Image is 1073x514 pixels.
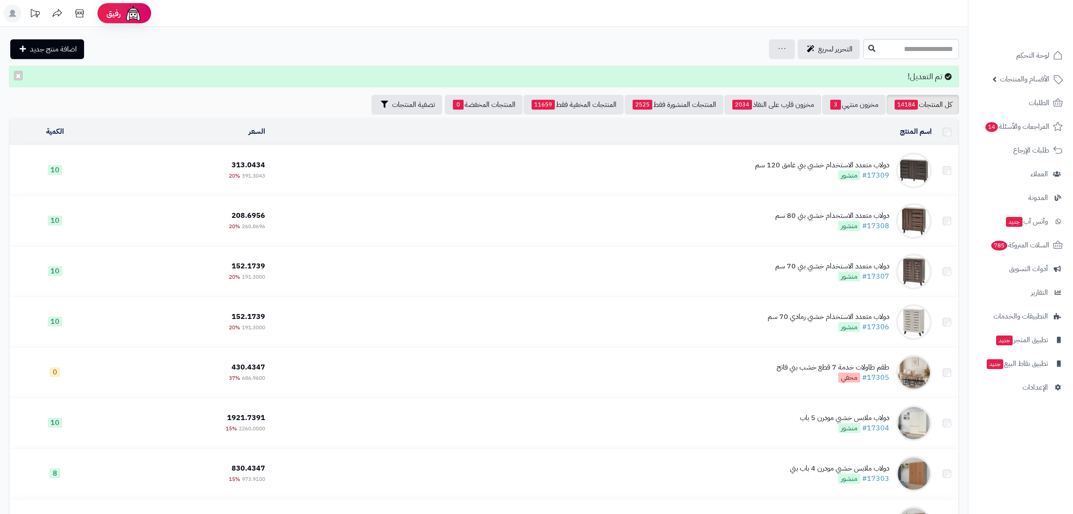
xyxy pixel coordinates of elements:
[48,266,62,276] span: 10
[232,160,265,170] span: 313.0434
[862,423,889,433] a: #17304
[790,463,889,474] div: دولاب ملابس خشبي مودرن 4 باب بني
[862,221,889,231] a: #17308
[1013,144,1049,157] span: طلبات الإرجاع
[1031,286,1048,299] span: التقارير
[838,170,860,180] span: منشور
[900,126,932,137] a: اسم المنتج
[974,234,1068,256] a: السلات المتروكة785
[48,216,62,225] span: 10
[242,374,265,382] span: 686.9600
[50,367,60,377] span: 0
[990,239,1049,251] span: السلات المتروكة
[226,425,237,433] span: 15%
[775,211,889,221] div: دولاب متعدد الاستخدام خشبي بني 80 سم
[991,241,1007,251] span: 785
[106,8,121,19] span: رفيق
[996,336,1013,345] span: جديد
[974,353,1068,374] a: تطبيق نقاط البيعجديد
[984,120,1049,133] span: المراجعات والأسئلة
[10,39,84,59] a: اضافة منتج جديد
[755,160,889,170] div: دولاب متعدد الاستخدام خشبي بني غامق 120 سم
[1006,217,1022,227] span: جديد
[974,187,1068,208] a: المدونة
[838,474,860,484] span: منشور
[232,210,265,221] span: 208.6956
[798,39,860,59] a: التحرير لسريع
[995,334,1048,346] span: تطبيق المتجر
[229,475,240,483] span: 15%
[242,475,265,483] span: 973.9100
[532,100,555,110] span: 11659
[724,95,821,115] a: مخزون قارب على النفاذ2034
[974,306,1068,327] a: التطبيقات والخدمات
[229,374,240,382] span: 37%
[818,44,853,55] span: التحرير لسريع
[987,359,1003,369] span: جديد
[242,323,265,331] span: 191.3000
[887,95,959,115] a: كل المنتجات14184
[838,272,860,281] span: منشور
[242,172,265,180] span: 391.3043
[1029,97,1049,109] span: الطلبات
[48,317,62,327] span: 10
[242,273,265,281] span: 191.3000
[232,261,265,272] span: 152.1739
[9,66,959,87] div: تم التعديل!
[896,355,932,391] img: طقم طاولات خدمة 7 قطع خشب بني فاتح
[974,211,1068,232] a: وآتس آبجديد
[777,362,889,373] div: طقم طاولات خدمة 7 قطع خشب بني فاتح
[896,456,932,492] img: دولاب ملابس خشبي مودرن 4 باب بني
[453,100,464,110] span: 0
[974,116,1068,137] a: المراجعات والأسئلة14
[974,45,1068,66] a: لوحة التحكم
[732,100,752,110] span: 2034
[124,4,142,22] img: ai-face.png
[775,261,889,272] div: دولاب متعدد الاستخدام خشبي بني 70 سم
[862,372,889,383] a: #17305
[1016,49,1049,62] span: لوحة التحكم
[48,418,62,428] span: 10
[862,271,889,282] a: #17307
[229,172,240,180] span: 20%
[896,304,932,340] img: دولاب متعدد الاستخدام خشبي رمادي 70 سم
[229,222,240,230] span: 20%
[830,100,841,110] span: 3
[896,405,932,441] img: دولاب ملابس خشبي مودرن 5 باب
[1022,381,1048,394] span: الإعدادات
[229,273,240,281] span: 20%
[242,222,265,230] span: 260.8696
[985,122,998,132] span: 14
[895,100,918,110] span: 14184
[232,463,265,474] span: 830.4347
[232,362,265,373] span: 430.4347
[229,323,240,331] span: 20%
[1028,191,1048,204] span: المدونة
[862,170,889,181] a: #17309
[838,373,860,382] span: مخفي
[625,95,723,115] a: المنتجات المنشورة فقط2525
[986,357,1048,370] span: تطبيق نقاط البيع
[896,254,932,289] img: دولاب متعدد الاستخدام خشبي بني 70 سم
[392,99,435,110] span: تصفية المنتجات
[239,425,265,433] span: 2260.0000
[1009,263,1048,275] span: أدوات التسويق
[50,468,60,478] span: 8
[896,203,932,239] img: دولاب متعدد الاستخدام خشبي بني 80 سم
[838,322,860,332] span: منشور
[838,221,860,231] span: منشور
[227,412,265,423] span: 1921.7391
[822,95,886,115] a: مخزون منتهي3
[633,100,652,110] span: 2525
[1000,73,1049,85] span: الأقسام والمنتجات
[445,95,523,115] a: المنتجات المخفضة0
[232,311,265,322] span: 152.1739
[974,163,1068,185] a: العملاء
[1031,168,1048,180] span: العملاء
[524,95,624,115] a: المنتجات المخفية فقط11659
[974,377,1068,398] a: الإعدادات
[768,312,889,322] div: دولاب متعدد الاستخدام خشبي رمادي 70 سم
[46,126,64,137] a: الكمية
[249,126,265,137] a: السعر
[372,95,442,115] button: تصفية المنتجات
